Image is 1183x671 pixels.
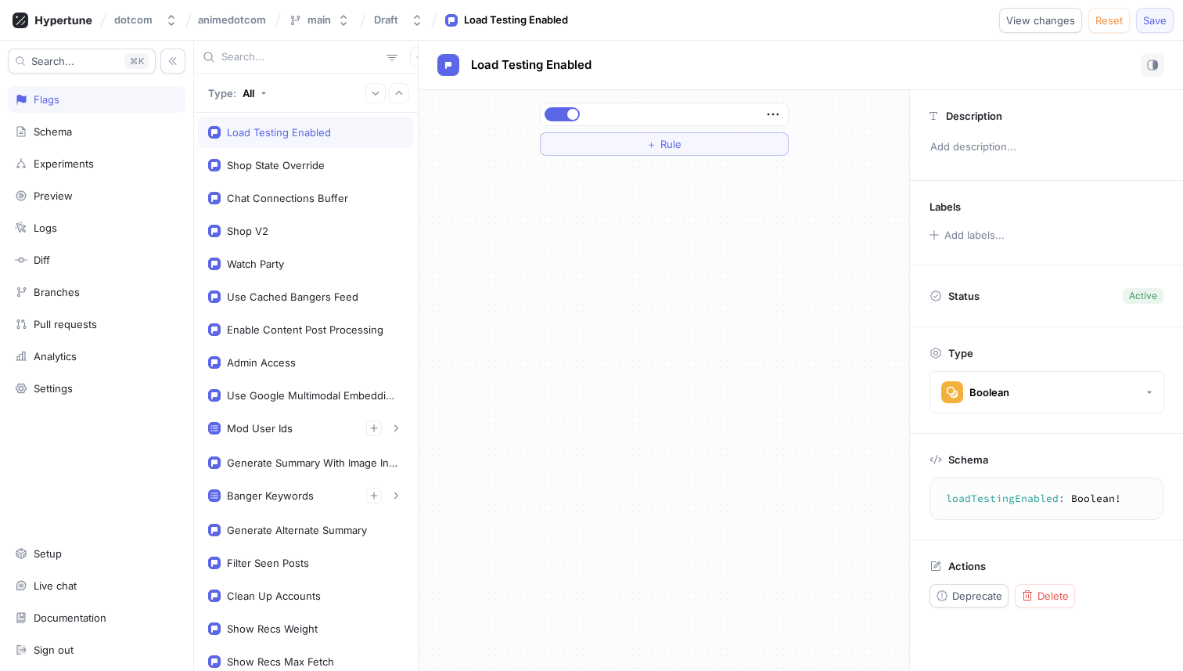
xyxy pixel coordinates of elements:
div: Enable Content Post Processing [227,323,383,336]
div: All [243,87,254,99]
span: ＋ [646,139,656,149]
span: animedotcom [198,14,266,25]
div: Generate Summary With Image Input [227,456,397,469]
div: Flags [34,93,59,106]
div: Setup [34,547,62,560]
div: Filter Seen Posts [227,557,309,569]
button: Boolean [929,371,1164,413]
div: Logs [34,222,57,234]
span: Deprecate [952,591,1002,601]
div: Watch Party [227,258,284,270]
div: dotcom [114,13,153,27]
div: Generate Alternate Summary [227,524,367,536]
button: Add labels... [924,225,1009,245]
div: Boolean [969,386,1009,399]
div: Branches [34,286,80,298]
div: main [307,13,331,27]
div: Show Recs Max Fetch [227,655,334,668]
div: Use Cached Bangers Feed [227,290,358,303]
div: Shop V2 [227,225,268,237]
button: Expand all [365,83,386,103]
button: ＋Rule [540,132,789,156]
div: K [124,53,149,69]
button: Delete [1015,584,1075,608]
div: Show Recs Weight [227,622,318,635]
textarea: loadTestingEnabled: Boolean! [937,485,1156,513]
p: Add description... [923,134,1170,161]
p: Status [948,285,980,307]
button: Deprecate [929,584,1009,608]
span: Load Testing Enabled [471,59,591,71]
div: Shop State Override [227,159,325,171]
div: Experiments [34,157,94,170]
p: Type [948,347,973,359]
a: Documentation [8,604,185,631]
div: Load Testing Enabled [227,126,331,139]
button: Reset [1088,8,1130,33]
div: Active [1129,289,1157,303]
span: Rule [660,139,681,149]
div: Live chat [34,579,77,592]
button: Search...K [8,49,156,74]
div: Settings [34,382,73,395]
p: Schema [948,453,988,466]
div: Admin Access [227,356,296,369]
div: Preview [34,189,73,202]
div: Mod User Ids [227,422,293,435]
div: Add labels... [944,230,1005,240]
div: Draft [374,13,398,27]
span: Reset [1095,16,1123,25]
p: Labels [929,200,961,213]
span: Save [1143,16,1167,25]
p: Type: [208,87,236,99]
button: main [282,7,356,33]
div: Chat Connections Buffer [227,192,348,204]
div: Diff [34,254,50,266]
div: Banger Keywords [227,489,314,502]
input: Search... [221,49,380,65]
button: Save [1136,8,1174,33]
div: Analytics [34,350,77,363]
button: dotcom [108,7,184,33]
p: Description [946,110,1002,122]
span: Delete [1037,591,1069,601]
button: Type: All [203,79,272,106]
div: Load Testing Enabled [464,13,568,28]
div: Pull requests [34,318,97,330]
span: Search... [31,56,74,66]
button: Draft [368,7,430,33]
div: Documentation [34,611,106,624]
button: View changes [999,8,1082,33]
button: Collapse all [389,83,409,103]
div: Use Google Multimodal Embeddings [227,389,397,402]
div: Sign out [34,644,74,656]
div: Schema [34,125,72,138]
p: Actions [948,560,986,572]
div: Clean Up Accounts [227,590,321,602]
span: View changes [1006,16,1075,25]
